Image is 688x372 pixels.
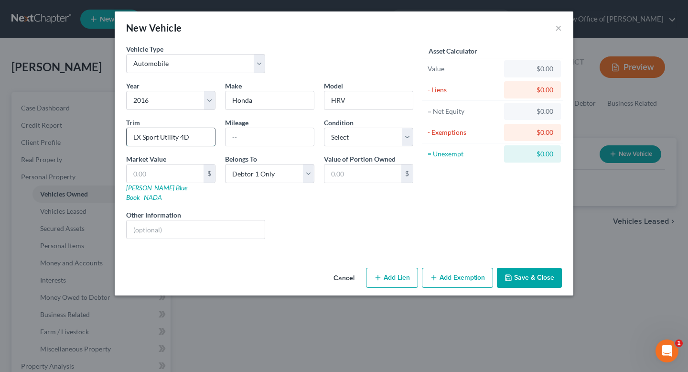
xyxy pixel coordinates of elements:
[422,268,493,288] button: Add Exemption
[512,85,553,95] div: $0.00
[656,339,678,362] iframe: Intercom live chat
[324,81,343,91] label: Model
[428,107,500,116] div: = Net Equity
[226,128,314,146] input: --
[512,149,553,159] div: $0.00
[126,44,163,54] label: Vehicle Type
[366,268,418,288] button: Add Lien
[428,64,500,74] div: Value
[675,339,683,347] span: 1
[497,268,562,288] button: Save & Close
[512,64,553,74] div: $0.00
[555,22,562,33] button: ×
[428,128,500,137] div: - Exemptions
[226,91,314,109] input: ex. Nissan
[126,118,140,128] label: Trim
[512,128,553,137] div: $0.00
[126,210,181,220] label: Other Information
[225,155,257,163] span: Belongs To
[126,154,166,164] label: Market Value
[401,164,413,183] div: $
[324,118,354,128] label: Condition
[429,46,477,56] label: Asset Calculator
[126,184,187,201] a: [PERSON_NAME] Blue Book
[324,164,401,183] input: 0.00
[428,85,500,95] div: - Liens
[324,154,396,164] label: Value of Portion Owned
[225,118,248,128] label: Mileage
[127,164,204,183] input: 0.00
[144,193,162,201] a: NADA
[225,82,242,90] span: Make
[326,269,362,288] button: Cancel
[126,81,140,91] label: Year
[127,220,265,239] input: (optional)
[126,21,182,34] div: New Vehicle
[428,149,500,159] div: = Unexempt
[127,128,215,146] input: ex. LS, LT, etc
[512,107,553,116] div: $0.00
[324,91,413,109] input: ex. Altima
[204,164,215,183] div: $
